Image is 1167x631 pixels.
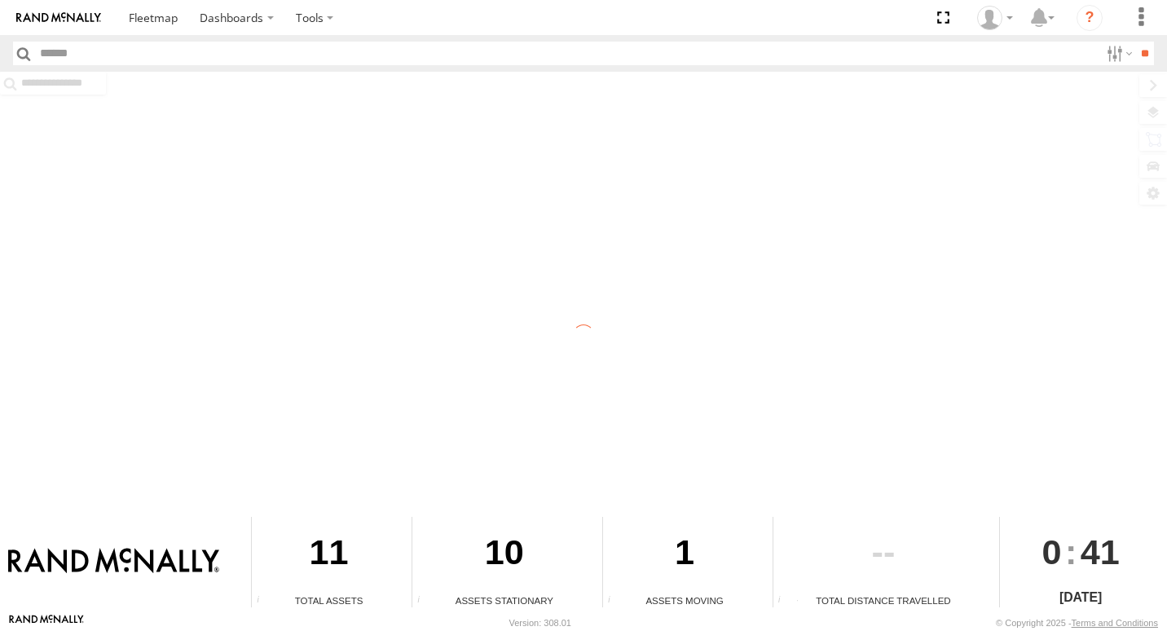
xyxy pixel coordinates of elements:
[1081,517,1120,587] span: 41
[1072,618,1158,628] a: Terms and Conditions
[1000,588,1160,607] div: [DATE]
[773,595,798,607] div: Total distance travelled by all assets within specified date range and applied filters
[603,595,628,607] div: Total number of assets current in transit.
[412,593,597,607] div: Assets Stationary
[1000,517,1160,587] div: :
[1077,5,1103,31] i: ?
[996,618,1158,628] div: © Copyright 2025 -
[971,6,1019,30] div: Valeo Dash
[9,615,84,631] a: Visit our Website
[252,593,406,607] div: Total Assets
[603,593,767,607] div: Assets Moving
[8,548,219,576] img: Rand McNally
[412,595,437,607] div: Total number of assets current stationary.
[603,517,767,593] div: 1
[16,12,101,24] img: rand-logo.svg
[412,517,597,593] div: 10
[509,618,571,628] div: Version: 308.01
[252,595,276,607] div: Total number of Enabled Assets
[1100,42,1135,65] label: Search Filter Options
[1042,517,1062,587] span: 0
[252,517,406,593] div: 11
[773,593,994,607] div: Total Distance Travelled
